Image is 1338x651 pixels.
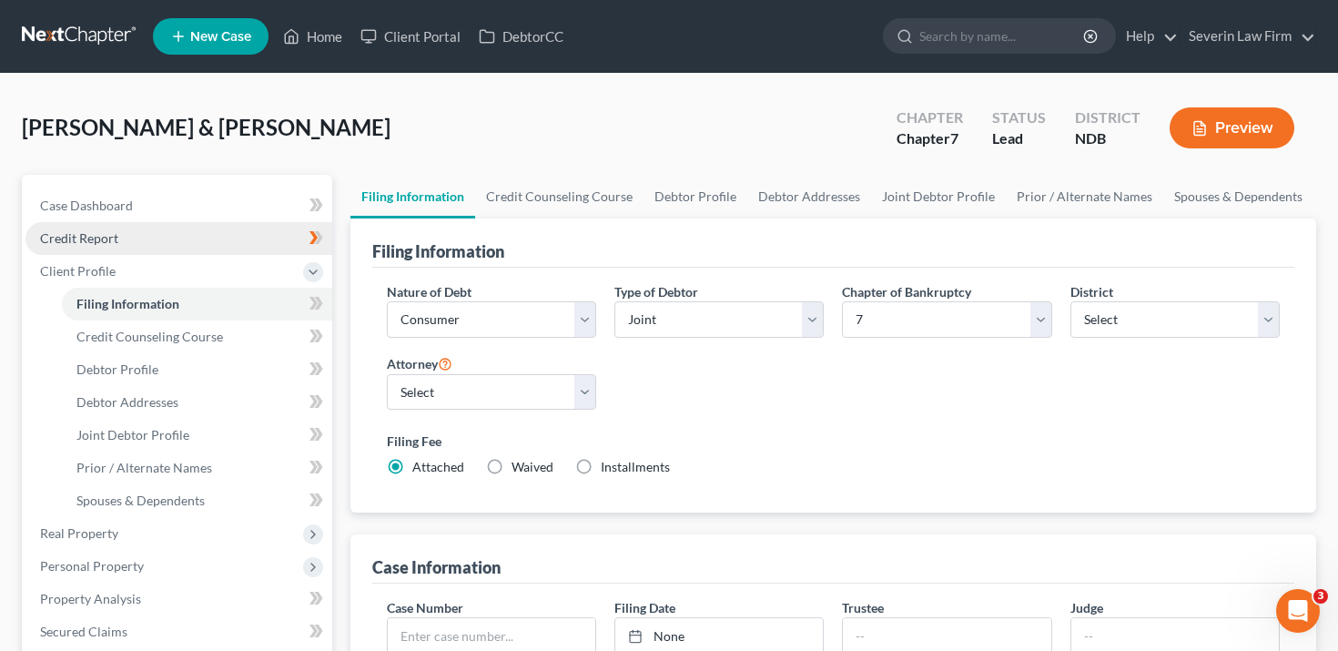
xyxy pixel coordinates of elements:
label: Nature of Debt [387,282,471,301]
span: Filing Information [76,296,179,311]
span: Credit Counseling Course [76,329,223,344]
span: Prior / Alternate Names [76,460,212,475]
label: District [1070,282,1113,301]
span: 3 [1313,589,1328,604]
a: Secured Claims [25,615,332,648]
iframe: Intercom live chat [1276,589,1320,633]
a: Debtor Profile [62,353,332,386]
div: Lead [992,128,1046,149]
a: Joint Debtor Profile [62,419,332,452]
span: 7 [950,129,958,147]
span: Personal Property [40,558,144,574]
span: New Case [190,30,251,44]
label: Filing Fee [387,432,1281,451]
a: Filing Information [62,288,332,320]
label: Case Number [387,598,463,617]
a: Debtor Addresses [62,386,332,419]
div: Chapter [897,128,963,149]
span: Attached [412,459,464,474]
div: Status [992,107,1046,128]
a: Credit Counseling Course [62,320,332,353]
span: Property Analysis [40,591,141,606]
a: Home [274,20,351,53]
a: Property Analysis [25,583,332,615]
span: Joint Debtor Profile [76,427,189,442]
div: Chapter [897,107,963,128]
a: Credit Report [25,222,332,255]
a: Spouses & Dependents [1163,175,1313,219]
label: Attorney [387,352,452,374]
a: Prior / Alternate Names [62,452,332,484]
span: Debtor Profile [76,361,158,377]
label: Filing Date [614,598,675,617]
a: Severin Law Firm [1180,20,1315,53]
label: Trustee [842,598,884,617]
div: District [1075,107,1140,128]
a: Credit Counseling Course [475,175,644,219]
span: Real Property [40,525,118,541]
a: Debtor Addresses [747,175,871,219]
a: Case Dashboard [25,189,332,222]
a: Help [1117,20,1178,53]
span: Client Profile [40,263,116,279]
div: Filing Information [372,240,504,262]
label: Judge [1070,598,1103,617]
label: Type of Debtor [614,282,698,301]
span: Spouses & Dependents [76,493,205,508]
div: NDB [1075,128,1140,149]
a: Debtor Profile [644,175,747,219]
a: Filing Information [350,175,475,219]
a: Client Portal [351,20,470,53]
span: Secured Claims [40,624,127,639]
a: DebtorCC [470,20,573,53]
span: Case Dashboard [40,198,133,213]
label: Chapter of Bankruptcy [842,282,971,301]
a: Spouses & Dependents [62,484,332,517]
span: Installments [601,459,670,474]
span: Credit Report [40,230,118,246]
span: Debtor Addresses [76,394,178,410]
span: [PERSON_NAME] & [PERSON_NAME] [22,114,390,140]
a: Prior / Alternate Names [1006,175,1163,219]
div: Case Information [372,556,501,578]
a: Joint Debtor Profile [871,175,1006,219]
button: Preview [1170,107,1294,148]
span: Waived [512,459,553,474]
input: Search by name... [919,19,1086,53]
